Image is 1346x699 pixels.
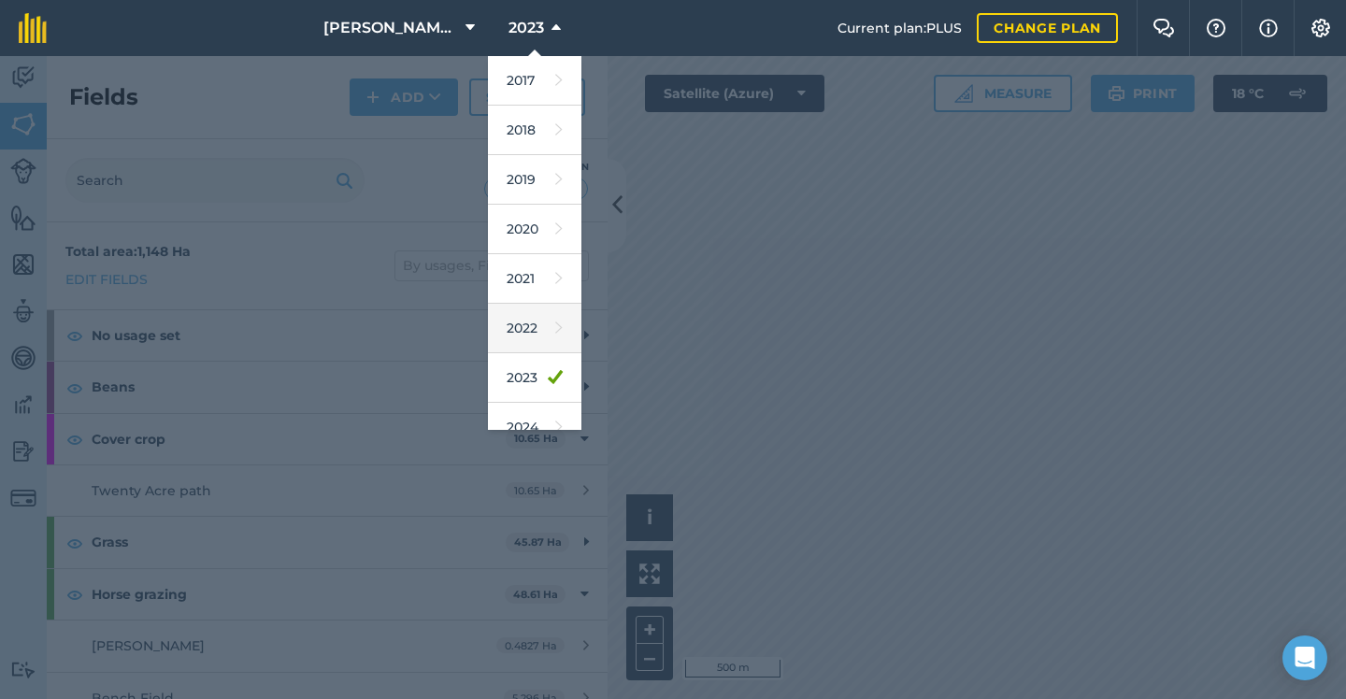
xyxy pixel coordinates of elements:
span: Current plan : PLUS [838,18,962,38]
a: Change plan [977,13,1118,43]
img: A cog icon [1310,19,1332,37]
a: 2021 [488,254,581,304]
a: 2024 [488,403,581,452]
a: 2022 [488,304,581,353]
span: [PERSON_NAME] & SONS (MILL HOUSE) [323,17,458,39]
img: A question mark icon [1205,19,1227,37]
a: 2023 [488,353,581,403]
a: 2019 [488,155,581,205]
span: 2023 [508,17,544,39]
a: 2020 [488,205,581,254]
img: svg+xml;base64,PHN2ZyB4bWxucz0iaHR0cDovL3d3dy53My5vcmcvMjAwMC9zdmciIHdpZHRoPSIxNyIgaGVpZ2h0PSIxNy... [1259,17,1278,39]
a: 2017 [488,56,581,106]
img: fieldmargin Logo [19,13,47,43]
div: Open Intercom Messenger [1282,635,1327,680]
a: 2018 [488,106,581,155]
img: Two speech bubbles overlapping with the left bubble in the forefront [1153,19,1175,37]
